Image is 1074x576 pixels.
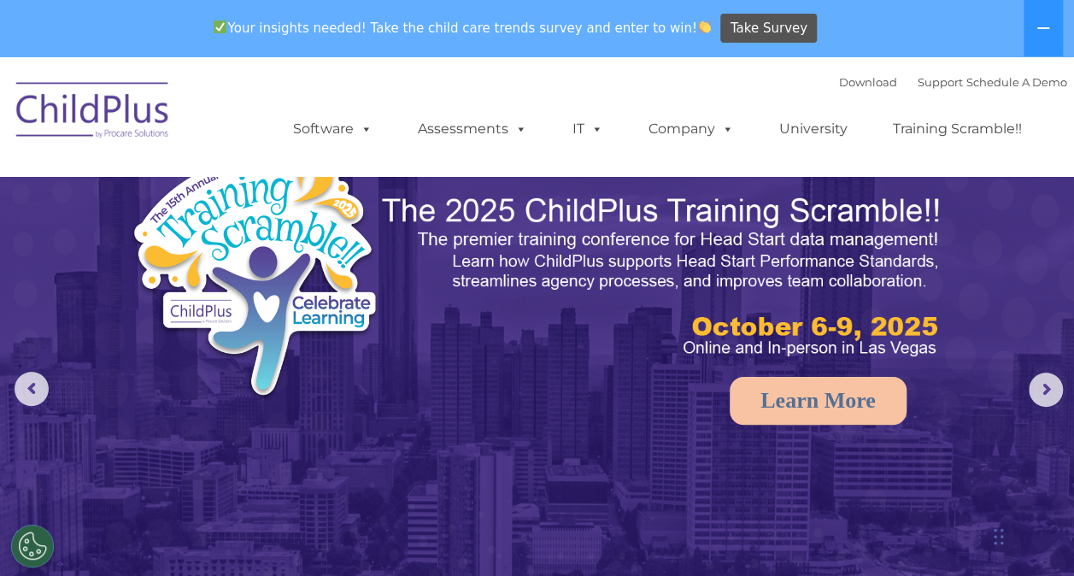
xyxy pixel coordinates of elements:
button: Cookies Settings [11,525,54,567]
a: Take Survey [720,14,817,44]
span: Phone number [238,183,310,196]
a: Download [839,75,897,89]
span: Take Survey [731,14,807,44]
font: | [839,75,1067,89]
iframe: Chat Widget [989,494,1074,576]
span: Last name [238,113,290,126]
img: ✅ [214,21,226,33]
a: Company [631,112,751,146]
a: Training Scramble!! [876,112,1039,146]
a: Learn More [730,377,907,425]
a: University [762,112,865,146]
div: Drag [994,511,1004,562]
span: Your insights needed! Take the child care trends survey and enter to win! [207,11,719,44]
img: ChildPlus by Procare Solutions [8,70,179,156]
a: Schedule A Demo [966,75,1067,89]
a: Support [918,75,963,89]
a: IT [555,112,620,146]
img: 👏 [698,21,711,33]
a: Software [276,112,390,146]
a: Assessments [401,112,544,146]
